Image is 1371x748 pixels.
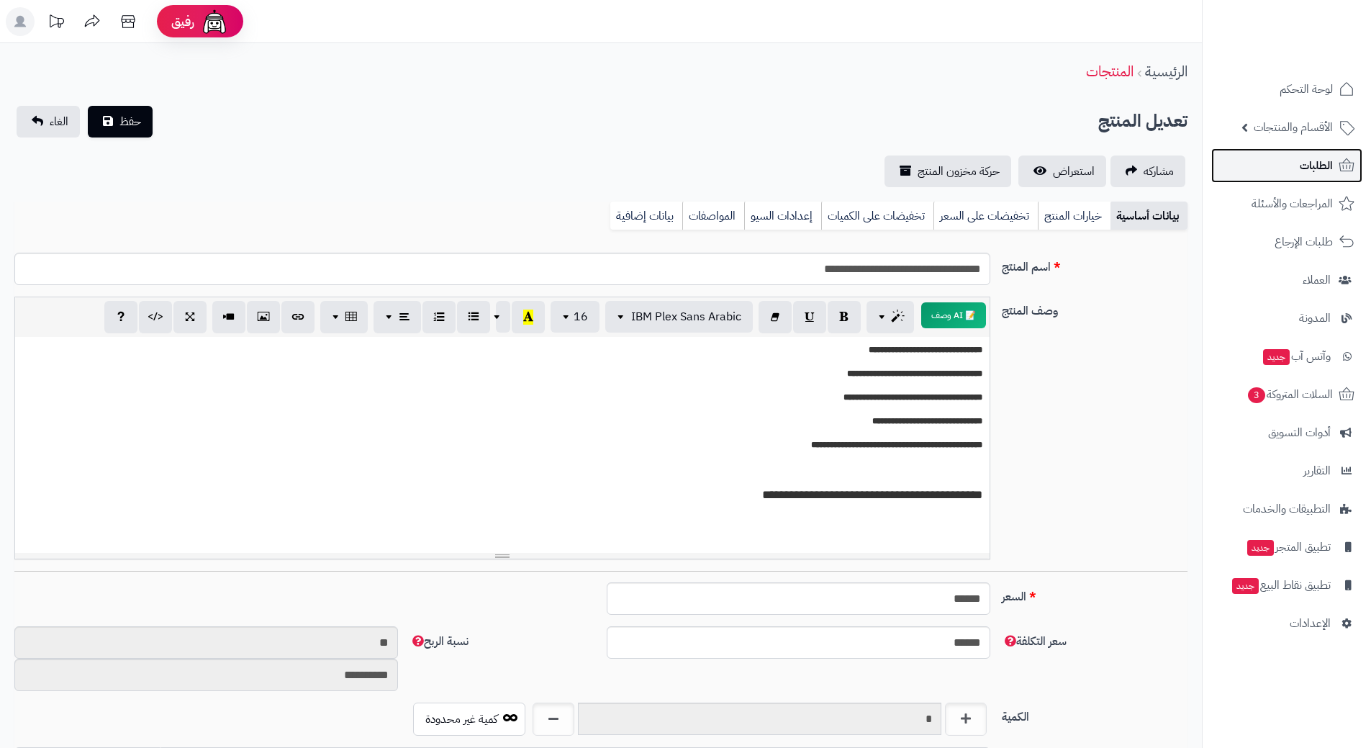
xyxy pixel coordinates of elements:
a: طلبات الإرجاع [1211,225,1362,259]
a: تحديثات المنصة [38,7,74,40]
span: الأقسام والمنتجات [1254,117,1333,138]
a: لوحة التحكم [1211,72,1362,107]
a: تطبيق المتجرجديد [1211,530,1362,564]
button: 📝 AI وصف [921,302,986,328]
span: المدونة [1299,308,1331,328]
label: السعر [996,582,1193,605]
span: تطبيق نقاط البيع [1231,575,1331,595]
a: العملاء [1211,263,1362,297]
span: سعر التكلفة [1002,633,1067,650]
a: أدوات التسويق [1211,415,1362,450]
span: الغاء [50,113,68,130]
a: المواصفات [682,202,744,230]
span: أدوات التسويق [1268,423,1331,443]
a: المدونة [1211,301,1362,335]
span: نسبة الربح [410,633,469,650]
button: حفظ [88,106,153,138]
a: إعدادات السيو [744,202,821,230]
a: الطلبات [1211,148,1362,183]
span: لوحة التحكم [1280,79,1333,99]
span: جديد [1232,578,1259,594]
a: تطبيق نقاط البيعجديد [1211,568,1362,603]
a: الإعدادات [1211,606,1362,641]
span: وآتس آب [1262,346,1331,366]
span: التطبيقات والخدمات [1243,499,1331,519]
button: IBM Plex Sans Arabic [605,301,753,333]
a: بيانات إضافية [610,202,682,230]
span: المراجعات والأسئلة [1252,194,1333,214]
span: حفظ [119,113,141,130]
a: الرئيسية [1145,60,1187,82]
span: الإعدادات [1290,613,1331,634]
button: 16 [551,301,599,333]
img: logo-2.png [1273,40,1357,71]
span: العملاء [1303,270,1331,290]
a: المنتجات [1086,60,1134,82]
span: جديد [1247,540,1274,556]
a: وآتس آبجديد [1211,339,1362,374]
span: حركة مخزون المنتج [918,163,1000,180]
h2: تعديل المنتج [1098,107,1187,136]
a: الغاء [17,106,80,138]
span: جديد [1263,349,1290,365]
a: تخفيضات على الكميات [821,202,933,230]
a: مشاركه [1110,156,1185,187]
span: تطبيق المتجر [1246,537,1331,557]
span: استعراض [1053,163,1095,180]
span: السلات المتروكة [1246,384,1333,405]
a: التقارير [1211,454,1362,488]
a: التطبيقات والخدمات [1211,492,1362,526]
a: حركة مخزون المنتج [884,156,1011,187]
span: مشاركه [1144,163,1174,180]
a: تخفيضات على السعر [933,202,1038,230]
span: رفيق [171,13,194,30]
a: بيانات أساسية [1110,202,1187,230]
a: المراجعات والأسئلة [1211,186,1362,221]
span: طلبات الإرجاع [1275,232,1333,252]
a: استعراض [1018,156,1106,187]
a: خيارات المنتج [1038,202,1110,230]
span: التقارير [1303,461,1331,481]
span: IBM Plex Sans Arabic [631,308,741,325]
label: الكمية [996,703,1193,726]
span: 3 [1248,387,1265,403]
span: 16 [574,308,588,325]
img: ai-face.png [200,7,229,36]
span: الطلبات [1300,156,1333,176]
label: وصف المنتج [996,297,1193,320]
a: السلات المتروكة3 [1211,377,1362,412]
label: اسم المنتج [996,253,1193,276]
